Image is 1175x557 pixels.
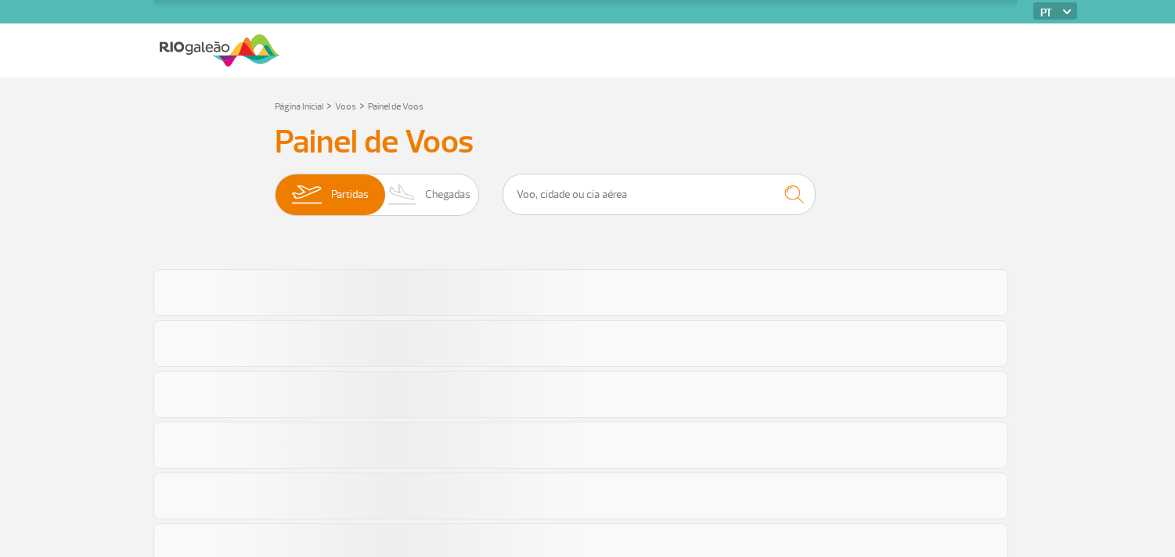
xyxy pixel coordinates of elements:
a: > [359,96,365,114]
img: slider-desembarque [380,174,426,215]
span: Partidas [331,174,369,215]
a: Página Inicial [275,101,323,113]
span: Chegadas [425,174,470,215]
input: Voo, cidade ou cia aérea [503,174,816,215]
a: Painel de Voos [368,101,424,113]
img: slider-embarque [282,174,331,215]
a: Voos [335,101,356,113]
a: > [326,96,332,114]
h3: Painel de Voos [275,123,901,162]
